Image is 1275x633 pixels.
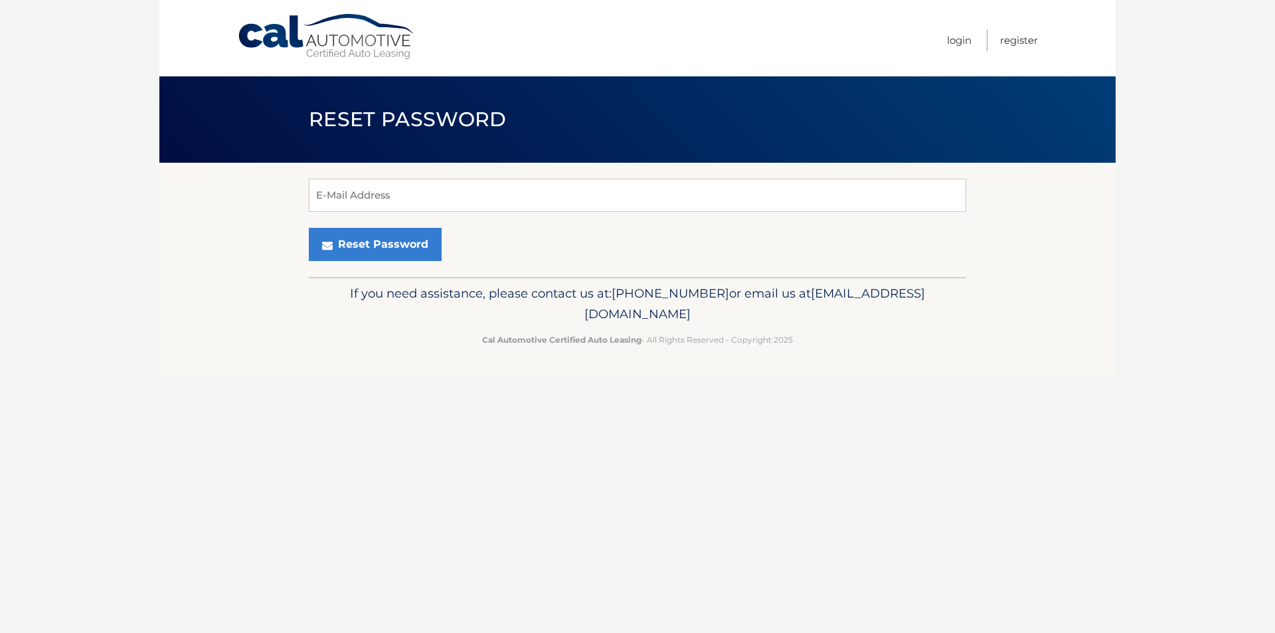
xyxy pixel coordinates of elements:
[309,107,506,132] span: Reset Password
[612,286,729,301] span: [PHONE_NUMBER]
[309,228,442,261] button: Reset Password
[947,29,972,51] a: Login
[237,13,416,60] a: Cal Automotive
[1000,29,1038,51] a: Register
[309,179,966,212] input: E-Mail Address
[317,283,958,325] p: If you need assistance, please contact us at: or email us at
[482,335,641,345] strong: Cal Automotive Certified Auto Leasing
[317,333,958,347] p: - All Rights Reserved - Copyright 2025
